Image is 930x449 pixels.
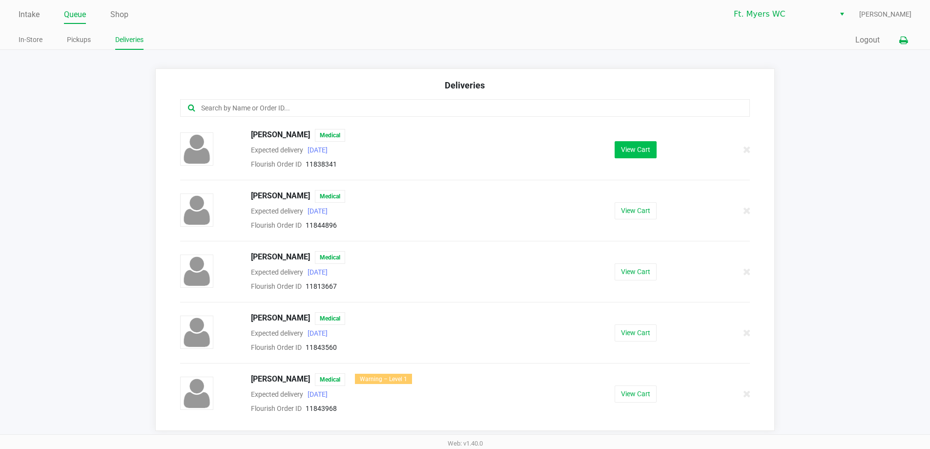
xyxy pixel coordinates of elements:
input: Search by Name or Order ID... [200,103,699,114]
span: Flourish Order ID [251,343,302,351]
span: Expected delivery [251,268,303,276]
span: [PERSON_NAME] [251,312,310,325]
span: 11813667 [306,282,337,290]
span: Flourish Order ID [251,221,302,229]
span: 11844896 [306,221,337,229]
span: Medical [315,312,345,325]
span: Web: v1.40.0 [448,440,483,447]
a: Shop [110,8,128,21]
span: Medical [315,129,345,142]
span: [PERSON_NAME] [251,190,310,203]
span: 11838341 [306,160,337,168]
button: View Cart [615,141,657,158]
span: Flourish Order ID [251,160,302,168]
a: Queue [64,8,86,21]
span: [PERSON_NAME] [251,129,310,142]
span: [DATE] [308,268,328,276]
a: Deliveries [115,34,144,46]
span: [DATE] [308,390,328,398]
span: Deliveries [445,80,485,90]
button: View Cart [615,324,657,342]
div: Warning – Level 1 [355,374,412,384]
span: Expected delivery [251,146,303,154]
span: Medical [315,190,345,203]
a: Intake [19,8,40,21]
a: Pickups [67,34,91,46]
button: View Cart [615,263,657,280]
span: Flourish Order ID [251,282,302,290]
span: Expected delivery [251,390,303,398]
span: Ft. Myers WC [734,8,829,20]
span: 11843968 [306,405,337,412]
span: Medical [315,251,345,264]
button: View Cart [615,202,657,219]
span: Flourish Order ID [251,405,302,412]
span: [PERSON_NAME] [859,9,911,20]
a: In-Store [19,34,42,46]
button: View Cart [615,385,657,403]
button: Select [835,5,849,23]
span: 11843560 [306,343,337,351]
span: [DATE] [308,146,328,154]
span: [PERSON_NAME] [251,373,310,386]
span: [PERSON_NAME] [251,251,310,264]
span: Expected delivery [251,207,303,215]
span: Expected delivery [251,329,303,337]
span: [DATE] [308,329,328,337]
button: Logout [855,34,880,46]
span: [DATE] [308,207,328,215]
span: Medical [315,373,345,386]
